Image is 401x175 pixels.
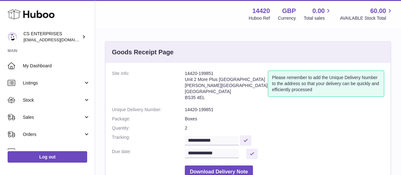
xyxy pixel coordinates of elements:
[304,15,332,21] span: Total sales
[23,63,90,69] span: My Dashboard
[185,71,268,104] address: 14420-199851 Unit 2 More Plus [GEOGRAPHIC_DATA] [PERSON_NAME][GEOGRAPHIC_DATA] [GEOGRAPHIC_DATA] ...
[8,32,17,42] img: internalAdmin-14420@internal.huboo.com
[340,15,393,21] span: AVAILABLE Stock Total
[23,31,81,43] div: CS ENTERPRISES
[112,71,185,104] dt: Site Info:
[304,7,332,21] a: 0.00 Total sales
[23,80,83,86] span: Listings
[23,131,83,138] span: Orders
[252,7,270,15] strong: 14420
[112,107,185,113] dt: Unique Delivery Number:
[8,151,87,163] a: Log out
[23,37,93,42] span: [EMAIL_ADDRESS][DOMAIN_NAME]
[185,107,384,113] dd: 14420-199851
[340,7,393,21] a: 60.00 AVAILABLE Stock Total
[268,71,384,97] div: Please remember to add the Unique Delivery Number to the address so that your delivery can be qui...
[112,125,185,131] dt: Quantity:
[112,134,185,145] dt: Tracking:
[23,114,83,120] span: Sales
[112,116,185,122] dt: Package:
[370,7,386,15] span: 60.00
[249,15,270,21] div: Huboo Ref
[185,116,384,122] dd: Boxes
[278,15,296,21] div: Currency
[185,125,384,131] dd: 2
[23,149,90,155] span: Usage
[282,7,296,15] strong: GBP
[112,48,174,57] h3: Goods Receipt Page
[23,97,83,103] span: Stock
[313,7,325,15] span: 0.00
[112,149,185,159] dt: Due date:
